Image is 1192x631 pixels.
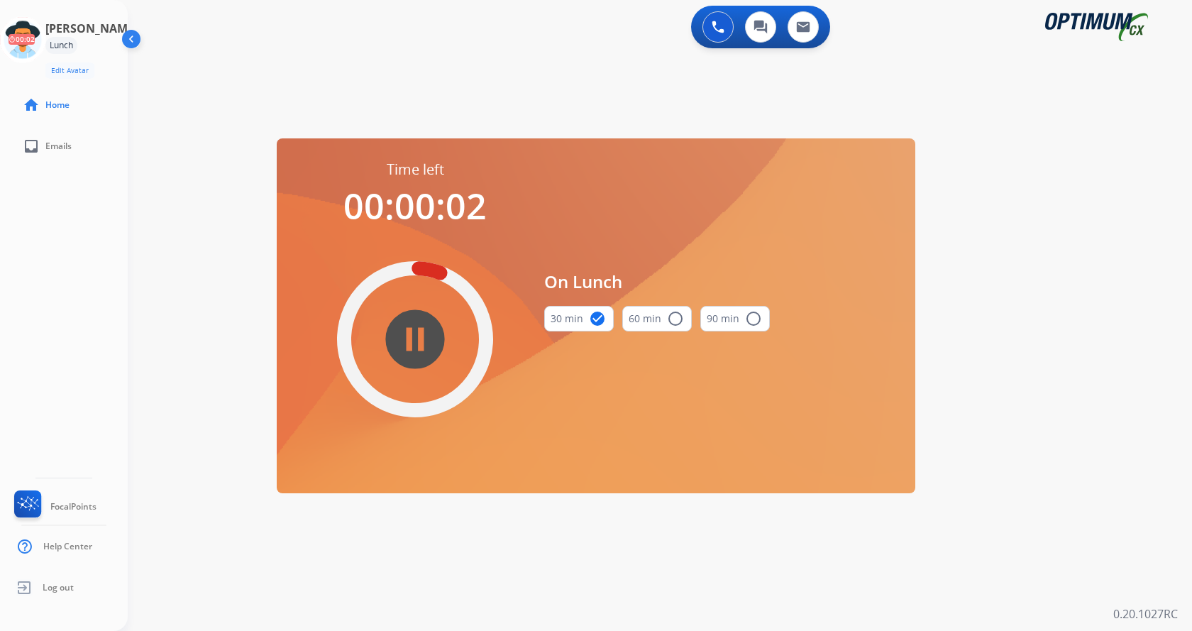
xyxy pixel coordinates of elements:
span: Log out [43,582,74,593]
mat-icon: check_circle [589,310,606,327]
span: Time left [387,160,444,180]
button: 90 min [700,306,770,331]
mat-icon: home [23,97,40,114]
a: FocalPoints [11,490,96,523]
mat-icon: inbox [23,138,40,155]
span: Emails [45,141,72,152]
h3: [PERSON_NAME] [45,20,138,37]
span: 00:00:02 [343,182,487,230]
span: FocalPoints [50,501,96,512]
div: Lunch [45,37,77,54]
button: Edit Avatar [45,62,94,79]
mat-icon: radio_button_unchecked [745,310,762,327]
mat-icon: radio_button_unchecked [667,310,684,327]
span: Home [45,99,70,111]
button: 30 min [544,306,614,331]
p: 0.20.1027RC [1113,605,1178,622]
span: On Lunch [544,269,770,295]
mat-icon: pause_circle_filled [407,331,424,348]
button: 60 min [622,306,692,331]
span: Help Center [43,541,92,552]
